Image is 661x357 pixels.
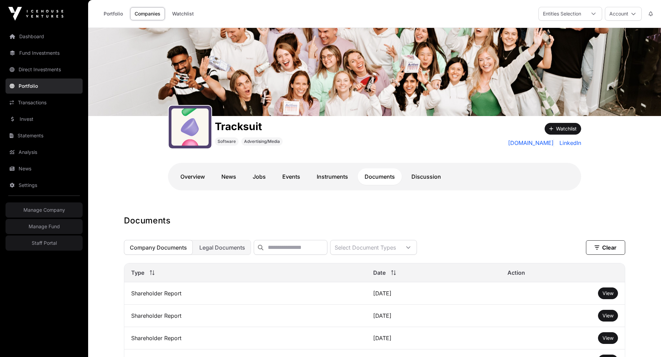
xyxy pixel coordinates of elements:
[275,168,307,185] a: Events
[6,62,83,77] a: Direct Investments
[373,269,386,277] span: Date
[6,202,83,218] a: Manage Company
[214,168,243,185] a: News
[507,269,525,277] span: Action
[6,178,83,193] a: Settings
[131,269,144,277] span: Type
[310,168,355,185] a: Instruments
[130,7,165,20] a: Companies
[602,313,613,318] span: View
[174,168,212,185] a: Overview
[244,139,280,144] span: Advertising/Media
[330,240,400,254] div: Select Document Types
[602,290,613,297] a: View
[168,7,198,20] a: Watchlist
[6,145,83,160] a: Analysis
[246,168,273,185] a: Jobs
[130,244,187,251] span: Company Documents
[6,161,83,176] a: News
[602,335,613,341] span: View
[6,128,83,143] a: Statements
[124,282,366,305] td: Shareholder Report
[6,78,83,94] a: Portfolio
[602,312,613,319] a: View
[602,290,613,296] span: View
[174,168,576,185] nav: Tabs
[366,305,501,327] td: [DATE]
[124,327,366,349] td: Shareholder Report
[598,287,618,299] button: View
[8,7,63,21] img: Icehouse Ventures Logo
[598,332,618,344] button: View
[88,28,661,116] img: Tracksuit
[6,219,83,234] a: Manage Fund
[545,123,581,135] button: Watchlist
[124,305,366,327] td: Shareholder Report
[605,7,642,21] button: Account
[358,168,402,185] a: Documents
[366,327,501,349] td: [DATE]
[199,244,245,251] span: Legal Documents
[193,240,251,255] button: Legal Documents
[6,112,83,127] a: Invest
[124,215,625,226] h1: Documents
[6,235,83,251] a: Staff Portal
[171,108,209,146] img: gotracksuit_logo.jpeg
[602,335,613,342] a: View
[405,168,448,185] a: Discussion
[218,139,236,144] span: Software
[539,7,585,20] div: Entities Selection
[6,29,83,44] a: Dashboard
[598,310,618,322] button: View
[366,282,501,305] td: [DATE]
[586,240,625,255] button: Clear
[124,240,193,255] button: Company Documents
[508,139,554,147] a: [DOMAIN_NAME]
[627,324,661,357] iframe: Chat Widget
[99,7,127,20] a: Portfolio
[6,45,83,61] a: Fund Investments
[6,95,83,110] a: Transactions
[557,139,581,147] a: LinkedIn
[215,120,283,133] h1: Tracksuit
